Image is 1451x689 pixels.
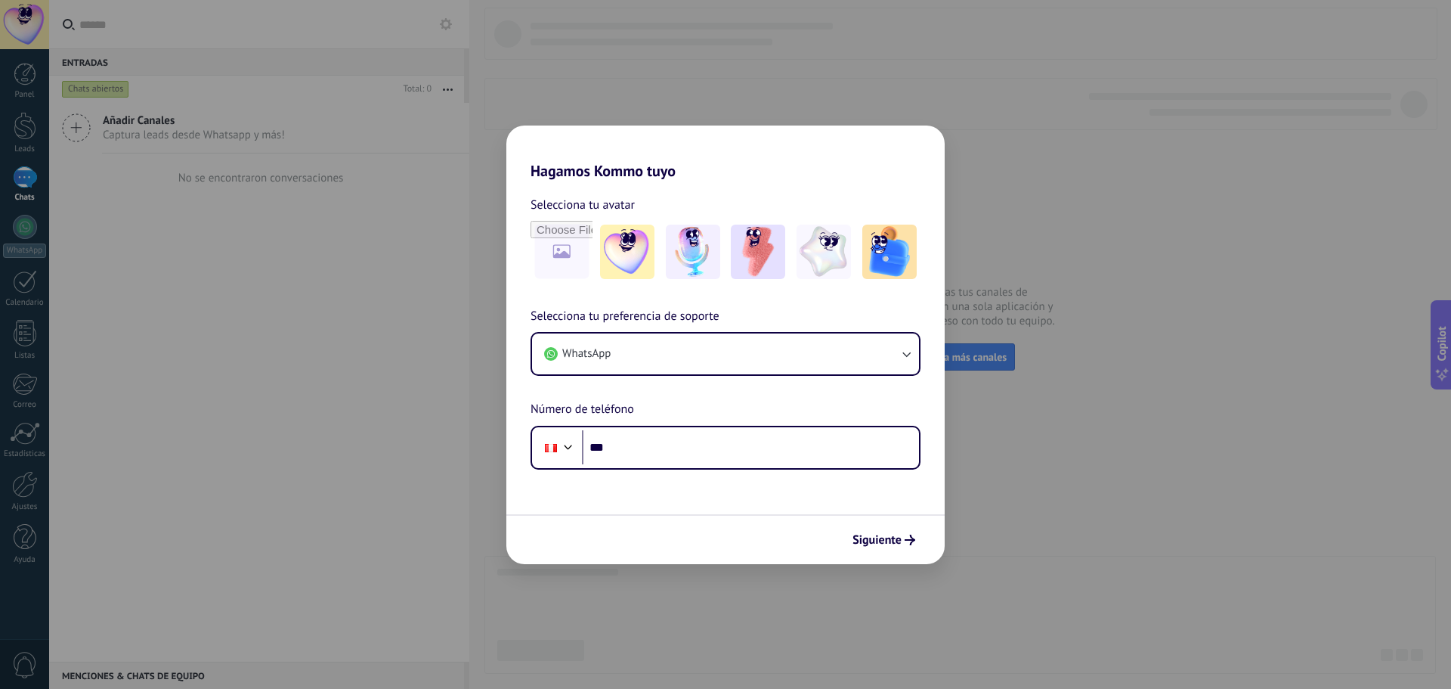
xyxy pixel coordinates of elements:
h2: Hagamos Kommo tuyo [506,126,945,180]
img: -4.jpeg [797,225,851,279]
button: Siguiente [846,527,922,553]
button: WhatsApp [532,334,919,374]
span: Siguiente [852,535,902,545]
span: WhatsApp [562,346,611,362]
span: Selecciona tu preferencia de soporte [531,307,719,327]
span: Número de teléfono [531,400,634,420]
img: -2.jpeg [666,225,720,279]
img: -1.jpeg [600,225,654,279]
img: -3.jpeg [731,225,785,279]
div: Peru: + 51 [537,432,565,464]
span: Selecciona tu avatar [531,195,635,215]
img: -5.jpeg [862,225,917,279]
